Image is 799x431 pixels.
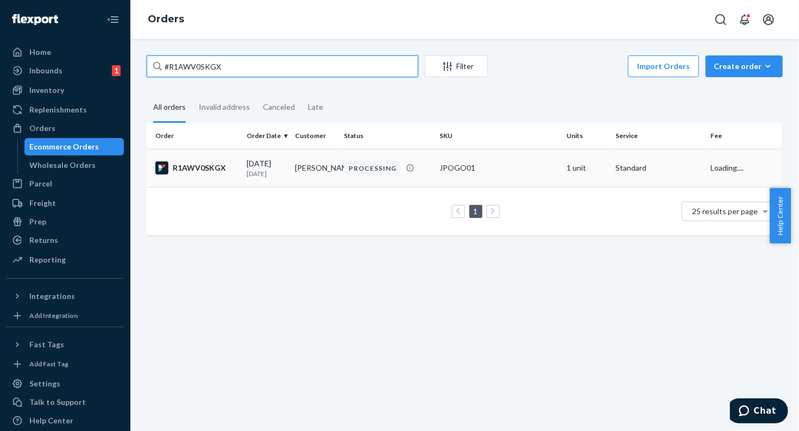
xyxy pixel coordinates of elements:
[7,43,124,61] a: Home
[425,61,487,72] div: Filter
[29,235,58,246] div: Returns
[29,291,75,302] div: Integrations
[29,339,64,350] div: Fast Tags
[7,195,124,212] a: Freight
[7,62,124,79] a: Inbounds1
[30,160,96,171] div: Wholesale Orders
[29,254,66,265] div: Reporting
[611,123,707,149] th: Service
[7,232,124,249] a: Returns
[29,311,78,320] div: Add Integration
[263,93,295,121] div: Canceled
[706,55,783,77] button: Create order
[615,163,702,173] p: Standard
[7,101,124,118] a: Replenishments
[7,393,124,411] button: Talk to Support
[12,14,58,25] img: Flexport logo
[291,149,339,187] td: [PERSON_NAME]
[339,123,435,149] th: Status
[24,138,124,155] a: Ecommerce Orders
[147,55,418,77] input: Search orders
[770,188,791,243] button: Help Center
[562,123,611,149] th: Units
[7,336,124,353] button: Fast Tags
[112,65,121,76] div: 1
[29,397,86,408] div: Talk to Support
[29,216,46,227] div: Prep
[29,359,68,368] div: Add Fast Tag
[7,120,124,137] a: Orders
[435,123,562,149] th: SKU
[153,93,186,123] div: All orders
[29,178,52,189] div: Parcel
[29,47,51,58] div: Home
[706,149,783,187] td: Loading....
[425,55,488,77] button: Filter
[147,123,242,149] th: Order
[29,378,60,389] div: Settings
[693,207,758,216] span: 25 results per page
[308,93,323,121] div: Late
[7,309,124,322] a: Add Integration
[30,141,99,152] div: Ecommerce Orders
[7,375,124,392] a: Settings
[199,93,250,121] div: Invalid address
[344,161,401,176] div: PROCESSING
[562,149,611,187] td: 1 unit
[295,131,335,140] div: Customer
[102,9,124,30] button: Close Navigation
[29,415,73,426] div: Help Center
[706,123,783,149] th: Fee
[29,104,87,115] div: Replenishments
[247,158,287,178] div: [DATE]
[7,175,124,192] a: Parcel
[628,55,699,77] button: Import Orders
[139,4,193,35] ol: breadcrumbs
[7,82,124,99] a: Inventory
[714,61,775,72] div: Create order
[29,123,55,134] div: Orders
[734,9,756,30] button: Open notifications
[7,412,124,429] a: Help Center
[148,13,184,25] a: Orders
[7,288,124,305] button: Integrations
[439,163,558,173] div: JPOGO01
[758,9,779,30] button: Open account menu
[29,198,56,209] div: Freight
[155,161,238,174] div: R1AWV0SKGX
[247,169,287,178] p: [DATE]
[7,251,124,268] a: Reporting
[710,9,732,30] button: Open Search Box
[730,398,788,426] iframe: Opens a widget where you can chat to one of our agents
[29,85,64,96] div: Inventory
[7,358,124,371] a: Add Fast Tag
[7,213,124,230] a: Prep
[471,207,480,216] a: Page 1 is your current page
[29,65,62,76] div: Inbounds
[24,157,124,174] a: Wholesale Orders
[242,123,291,149] th: Order Date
